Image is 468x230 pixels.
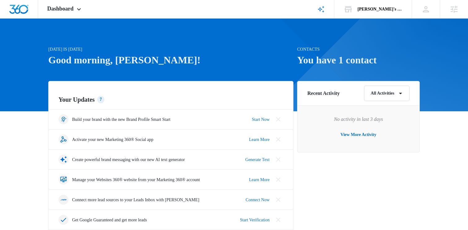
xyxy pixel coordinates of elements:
a: Learn More [249,136,270,143]
h2: Your Updates [58,95,283,104]
p: No activity in last 3 days [307,116,409,123]
p: Get Google Guaranteed and get more leads [72,217,147,223]
button: Close [273,195,283,205]
h1: Good morning, [PERSON_NAME]! [48,53,293,67]
p: Connect more lead sources to your Leads Inbox with [PERSON_NAME] [72,197,199,203]
p: Contacts [297,46,420,53]
a: Learn More [249,177,270,183]
button: Close [273,175,283,185]
button: Close [273,114,283,124]
h1: You have 1 contact [297,53,420,67]
button: All Activities [364,86,409,101]
p: Manage your Websites 360® website from your Marketing 360® account [72,177,200,183]
button: View More Activity [334,127,383,142]
p: Create powerful brand messaging with our new AI text generator [72,156,185,163]
a: Connect Now [246,197,270,203]
button: Close [273,215,283,225]
a: Generate Text [245,156,270,163]
p: Activate your new Marketing 360® Social app [72,136,154,143]
span: Dashboard [47,6,74,12]
div: 7 [97,96,104,103]
button: Close [273,155,283,164]
p: Build your brand with the new Brand Profile Smart Start [72,116,171,123]
div: account name [357,7,403,12]
a: Start Verification [240,217,270,223]
h6: Recent Activity [307,90,340,97]
a: Start Now [252,116,270,123]
p: [DATE] is [DATE] [48,46,293,53]
button: Close [273,134,283,144]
